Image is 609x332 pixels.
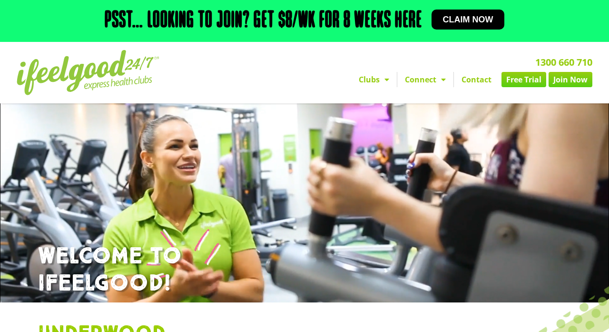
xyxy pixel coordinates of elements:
nav: Menu [222,72,593,87]
a: Clubs [351,72,397,87]
a: Connect [397,72,453,87]
h2: Psst… Looking to join? Get $8/wk for 8 weeks here [105,10,422,32]
a: Join Now [549,72,592,87]
span: Claim now [443,15,493,24]
a: Free Trial [501,72,546,87]
a: Claim now [432,10,505,30]
h1: WELCOME TO IFEELGOOD! [38,243,571,298]
a: 1300 660 710 [535,56,592,69]
a: Contact [454,72,499,87]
